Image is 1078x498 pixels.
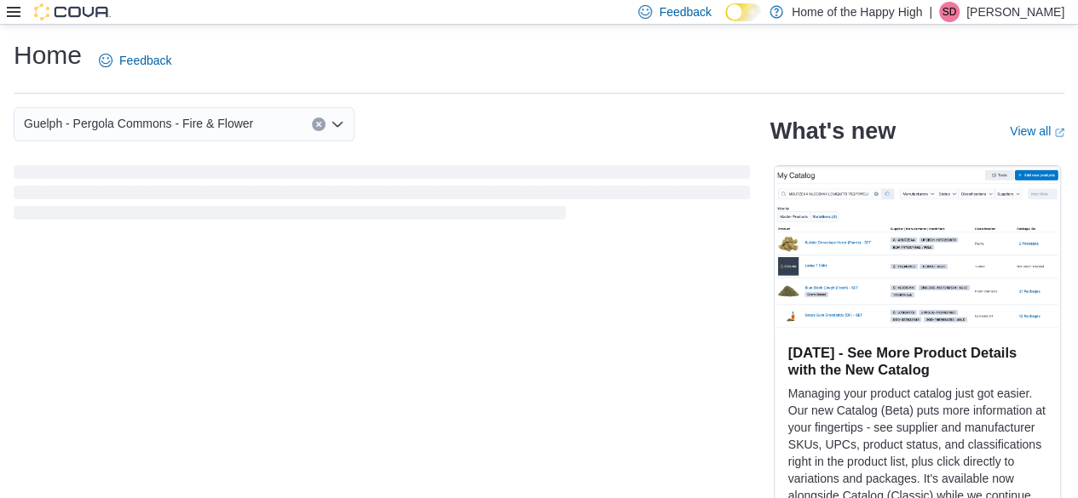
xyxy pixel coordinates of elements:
p: Home of the Happy High [792,2,922,22]
span: Guelph - Pergola Commons - Fire & Flower [24,113,253,134]
h1: Home [14,38,82,72]
span: Loading [14,169,750,223]
span: SD [943,2,957,22]
p: [PERSON_NAME] [966,2,1064,22]
h3: [DATE] - See More Product Details with the New Catalog [788,344,1046,378]
button: Clear input [312,117,326,131]
span: Feedback [119,52,171,69]
img: Cova [34,3,111,20]
p: | [929,2,932,22]
span: Feedback [659,3,711,20]
div: Sarah Dunlop [939,2,960,22]
a: Feedback [92,43,178,77]
span: Dark Mode [725,21,726,22]
svg: External link [1054,128,1064,138]
button: Open list of options [331,117,344,131]
input: Dark Mode [725,3,761,21]
h2: What's new [770,117,896,145]
a: View allExternal link [1010,124,1064,138]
